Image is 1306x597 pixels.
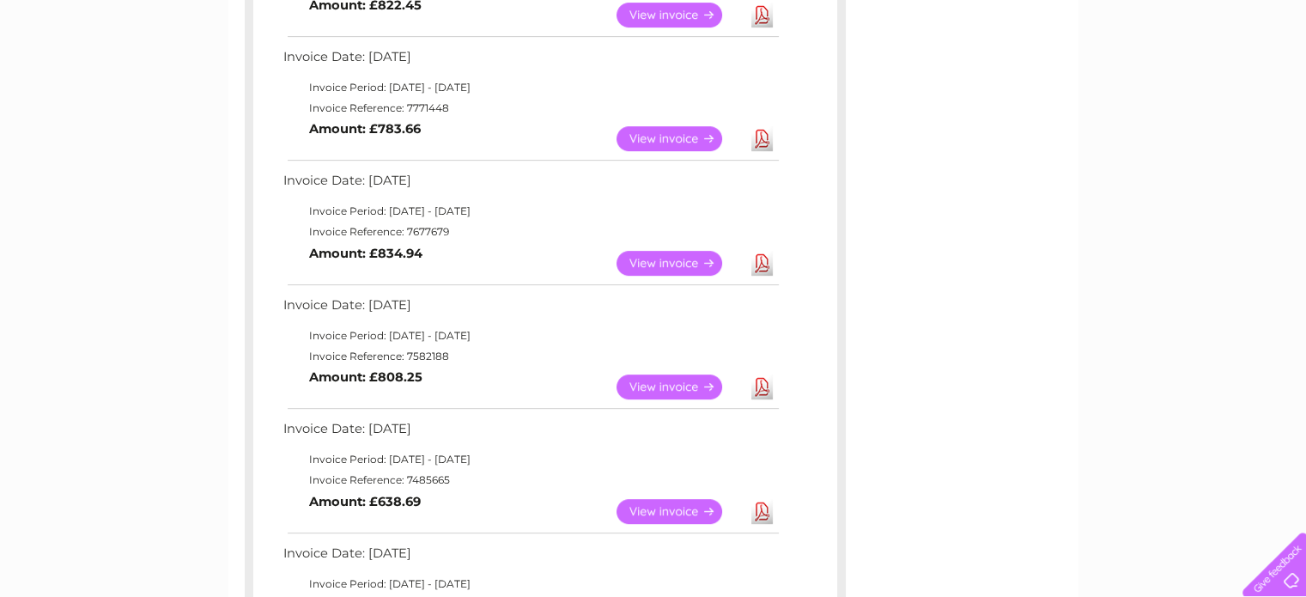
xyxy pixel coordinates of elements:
[309,121,421,137] b: Amount: £783.66
[1157,73,1181,86] a: Blog
[279,77,781,98] td: Invoice Period: [DATE] - [DATE]
[617,126,743,151] a: View
[751,3,773,27] a: Download
[617,251,743,276] a: View
[279,449,781,470] td: Invoice Period: [DATE] - [DATE]
[751,499,773,524] a: Download
[279,574,781,594] td: Invoice Period: [DATE] - [DATE]
[1047,73,1084,86] a: Energy
[617,499,743,524] a: View
[309,246,422,261] b: Amount: £834.94
[279,542,781,574] td: Invoice Date: [DATE]
[1095,73,1146,86] a: Telecoms
[309,494,421,509] b: Amount: £638.69
[279,222,781,242] td: Invoice Reference: 7677679
[279,46,781,77] td: Invoice Date: [DATE]
[46,45,133,97] img: logo.png
[279,470,781,490] td: Invoice Reference: 7485665
[751,126,773,151] a: Download
[1249,73,1290,86] a: Log out
[751,251,773,276] a: Download
[1192,73,1234,86] a: Contact
[279,326,781,346] td: Invoice Period: [DATE] - [DATE]
[279,346,781,367] td: Invoice Reference: 7582188
[279,169,781,201] td: Invoice Date: [DATE]
[617,3,743,27] a: View
[248,9,1060,83] div: Clear Business is a trading name of Verastar Limited (registered in [GEOGRAPHIC_DATA] No. 3667643...
[279,201,781,222] td: Invoice Period: [DATE] - [DATE]
[617,375,743,399] a: View
[751,375,773,399] a: Download
[309,369,422,385] b: Amount: £808.25
[1004,73,1036,86] a: Water
[279,98,781,119] td: Invoice Reference: 7771448
[982,9,1101,30] a: 0333 014 3131
[279,294,781,326] td: Invoice Date: [DATE]
[279,417,781,449] td: Invoice Date: [DATE]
